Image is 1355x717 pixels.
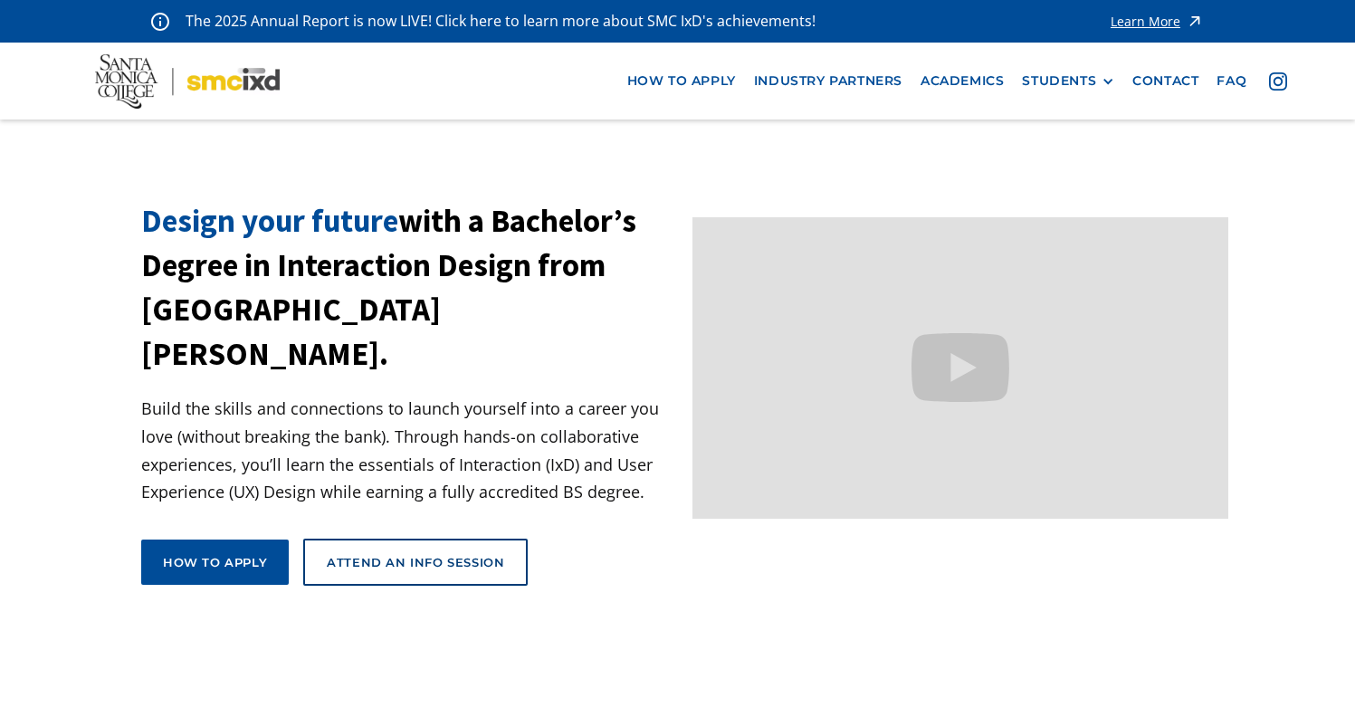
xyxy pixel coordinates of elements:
[186,9,817,33] p: The 2025 Annual Report is now LIVE! Click here to learn more about SMC IxD's achievements!
[1186,9,1204,33] img: icon - arrow - alert
[327,554,504,570] div: Attend an Info Session
[141,395,678,505] p: Build the skills and connections to launch yourself into a career you love (without breaking the ...
[1111,9,1204,33] a: Learn More
[141,201,398,241] span: Design your future
[141,199,678,377] h1: with a Bachelor’s Degree in Interaction Design from [GEOGRAPHIC_DATA][PERSON_NAME].
[303,539,528,586] a: Attend an Info Session
[618,64,745,98] a: how to apply
[1269,72,1287,91] img: icon - instagram
[692,217,1229,519] iframe: Design your future with a Bachelor's Degree in Interaction Design from Santa Monica College
[151,12,169,31] img: icon - information - alert
[1022,73,1096,89] div: STUDENTS
[745,64,911,98] a: industry partners
[141,540,289,585] a: How to apply
[163,554,267,570] div: How to apply
[1207,64,1255,98] a: faq
[95,54,280,109] img: Santa Monica College - SMC IxD logo
[1022,73,1114,89] div: STUDENTS
[1123,64,1207,98] a: contact
[911,64,1013,98] a: Academics
[1111,15,1180,28] div: Learn More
